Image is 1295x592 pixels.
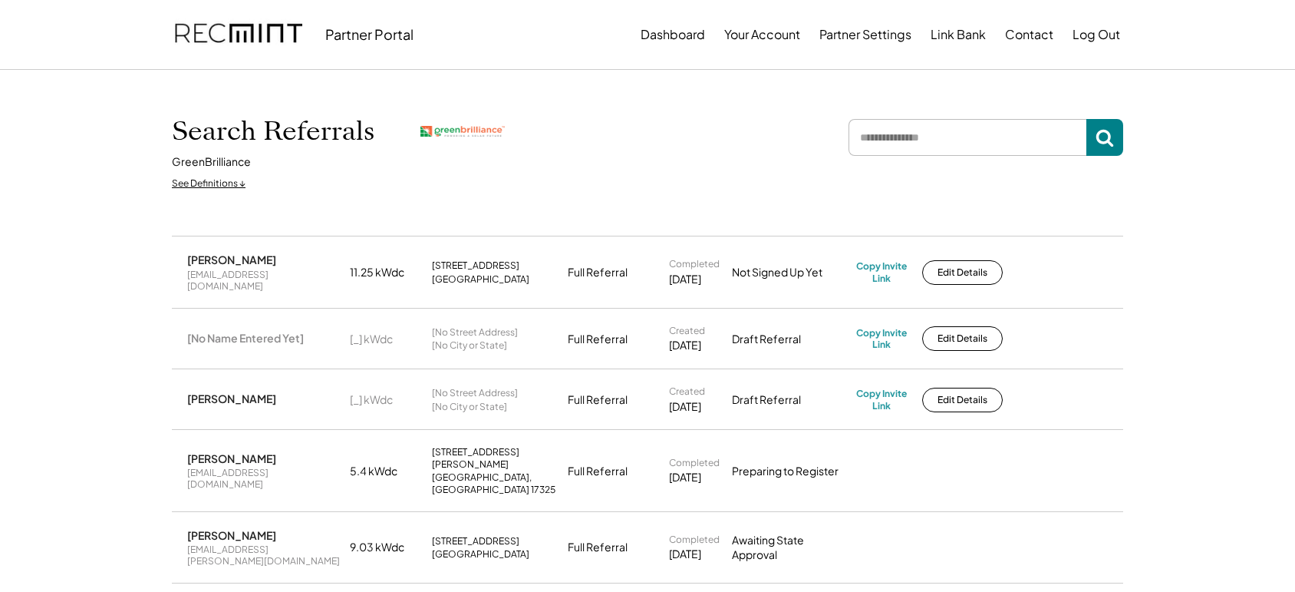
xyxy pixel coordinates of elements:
[669,547,701,562] div: [DATE]
[172,115,374,147] h1: Search Referrals
[187,451,276,465] div: [PERSON_NAME]
[856,260,907,284] div: Copy Invite Link
[922,388,1003,412] button: Edit Details
[187,544,341,567] div: [EMAIL_ADDRESS][PERSON_NAME][DOMAIN_NAME]
[641,19,705,50] button: Dashboard
[669,457,720,469] div: Completed
[922,260,1003,285] button: Edit Details
[568,392,628,408] div: Full Referral
[669,534,720,546] div: Completed
[724,19,800,50] button: Your Account
[856,327,907,351] div: Copy Invite Link
[732,332,847,347] div: Draft Referral
[1073,19,1120,50] button: Log Out
[175,8,302,61] img: recmint-logotype%403x.png
[819,19,911,50] button: Partner Settings
[1005,19,1053,50] button: Contact
[350,540,423,555] div: 9.03 kWdc
[432,446,559,470] div: [STREET_ADDRESS][PERSON_NAME]
[432,326,518,339] div: [No Street Address]
[432,260,519,272] div: [STREET_ADDRESS]
[432,273,529,286] div: [GEOGRAPHIC_DATA]
[732,392,847,408] div: Draft Referral
[350,464,423,479] div: 5.4 kWdc
[669,338,701,353] div: [DATE]
[732,533,847,563] div: Awaiting State Approval
[669,470,701,485] div: [DATE]
[187,331,304,345] div: [No Name Entered Yet]
[669,385,705,398] div: Created
[187,392,276,405] div: [PERSON_NAME]
[568,540,628,555] div: Full Referral
[922,326,1003,351] button: Edit Details
[432,535,519,547] div: [STREET_ADDRESS]
[432,387,518,399] div: [No Street Address]
[432,339,507,352] div: [No City or State]
[732,265,847,280] div: Not Signed Up Yet
[432,401,507,413] div: [No City or State]
[172,154,251,170] div: GreenBrilliance
[420,126,505,137] img: greenbrilliance.png
[856,388,907,412] div: Copy Invite Link
[187,467,341,491] div: [EMAIL_ADDRESS][DOMAIN_NAME]
[432,548,529,561] div: [GEOGRAPHIC_DATA]
[669,272,701,287] div: [DATE]
[669,325,705,337] div: Created
[432,471,559,495] div: [GEOGRAPHIC_DATA], [GEOGRAPHIC_DATA] 17325
[350,392,423,408] div: [_] kWdc
[568,265,628,280] div: Full Referral
[350,265,423,280] div: 11.25 kWdc
[187,269,341,293] div: [EMAIL_ADDRESS][DOMAIN_NAME]
[187,253,276,266] div: [PERSON_NAME]
[669,258,720,270] div: Completed
[931,19,986,50] button: Link Bank
[568,464,628,479] div: Full Referral
[325,25,414,43] div: Partner Portal
[172,177,245,190] div: See Definitions ↓
[732,464,847,479] div: Preparing to Register
[350,332,423,347] div: [_] kWdc
[669,399,701,415] div: [DATE]
[187,528,276,542] div: [PERSON_NAME]
[568,332,628,347] div: Full Referral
